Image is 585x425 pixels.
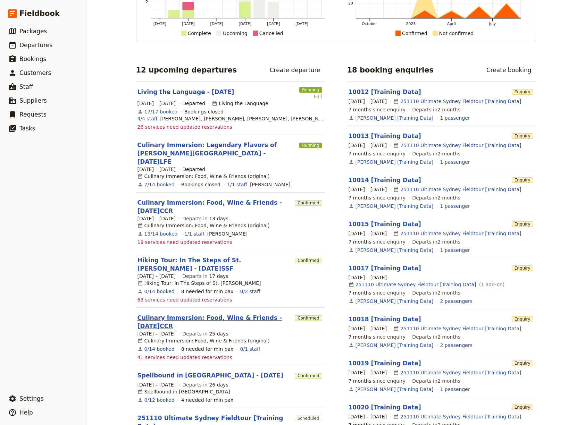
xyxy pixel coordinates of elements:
span: Fieldbook [19,8,60,19]
span: [DATE] – [DATE] [137,381,176,388]
span: Enquiry [512,405,533,410]
a: 10018 [Training Data] [349,316,421,323]
a: 10020 [Training Data] [349,404,421,411]
span: 7 months [349,334,371,340]
a: Culinary Immersion: Legendary Flavors of [PERSON_NAME][GEOGRAPHIC_DATA] - [DATE]LFE [137,141,297,166]
span: Suppliers [19,97,47,104]
span: Enquiry [512,89,533,95]
span: Staff [19,83,33,90]
a: [PERSON_NAME] [Training Data] [356,386,434,393]
span: 7 months [349,239,371,245]
span: [DATE] – [DATE] [349,142,387,149]
span: Departs in [182,215,228,222]
span: 7 months [349,290,371,296]
a: Create departure [265,64,325,76]
div: Departed [182,100,205,107]
span: [DATE] – [DATE] [349,274,387,281]
tspan: April [447,22,456,26]
span: Packages [19,28,47,35]
a: 251110 Ultimate Sydney Fieldtour [Training Data] [400,186,521,193]
a: 1/1 staff [184,230,204,237]
a: 0/2 staff [240,288,260,295]
span: Susy Patrito [250,181,290,188]
a: View the passengers for this booking [440,298,473,305]
tspan: [DATE] [295,22,308,26]
a: 10017 [Training Data] [349,265,421,272]
span: 7 months [349,195,371,201]
tspan: [DATE] [267,22,280,26]
div: Hiking Tour: In The Steps of St. [PERSON_NAME] [137,280,261,287]
span: Bookings [19,56,46,62]
span: Confirmed [295,315,322,321]
span: Departs in 2 months [412,289,460,296]
span: Enquiry [512,360,533,366]
tspan: October [361,22,377,26]
span: [DATE] – [DATE] [349,369,387,376]
a: 10013 [Training Data] [349,133,421,139]
span: Enquiry [512,265,533,271]
span: 63 services need updated reservations [137,296,232,303]
span: Susy Patrito [207,230,248,237]
div: 8 needed for min pax [181,346,234,352]
div: Bookings closed [181,181,220,188]
a: 10014 [Training Data] [349,177,421,184]
a: 10012 [Training Data] [349,88,421,95]
span: Departs in 2 months [412,150,460,157]
div: 4 needed for min pax [181,397,234,403]
a: Living the Language - [DATE] [137,88,234,96]
span: [DATE] – [DATE] [137,215,176,222]
span: 7 months [349,378,371,384]
span: 41 services need updated reservations [137,354,232,361]
tspan: [DATE] [210,22,223,26]
a: 10019 [Training Data] [349,360,421,367]
span: Customers [19,69,51,76]
span: since enquiry [349,150,406,157]
div: Culinary Immersion: Food, Wine & Friends (original) [137,222,270,229]
a: 251110 Ultimate Sydney Fieldtour [Training Data] [400,98,521,105]
span: Requests [19,111,47,118]
a: 251110 Ultimate Sydney Fieldtour [Training Data] [400,230,521,237]
div: Living the Language [212,100,268,107]
span: Departs in 2 months [412,106,460,113]
span: Departs in [182,273,228,280]
div: Culinary Immersion: Food, Wine & Friends (original) [137,337,270,344]
a: Culinary Immersion: Food, Wine & Friends - [DATE]CCR [137,314,292,330]
a: View the bookings for this departure [144,181,175,188]
span: Enquiry [512,221,533,227]
span: Departs in [182,381,228,388]
a: Spellbound in [GEOGRAPHIC_DATA] - [DATE] [137,371,283,380]
span: 19 services need updated reservations [137,239,232,246]
span: since enquiry [349,238,406,245]
a: Hiking Tour: In The Steps of St. [PERSON_NAME] - [DATE]SSF [137,256,292,273]
a: [PERSON_NAME] [Training Data] [356,159,434,165]
span: [DATE] – [DATE] [349,230,387,237]
a: View the passengers for this booking [440,114,470,121]
a: [PERSON_NAME] [Training Data] [356,298,434,305]
span: since enquiry [349,377,406,384]
div: Departed [182,166,205,173]
a: Create booking [482,64,536,76]
a: [PERSON_NAME] [Training Data] [356,114,434,121]
div: Spellbound in [GEOGRAPHIC_DATA] [137,388,230,395]
a: View the passengers for this booking [440,386,470,393]
span: Confirmed [295,373,322,379]
a: View the passengers for this booking [440,159,470,165]
a: 4/4 staff [137,115,158,122]
a: 10015 [Training Data] [349,221,421,228]
span: [DATE] – [DATE] [349,98,387,105]
span: Departs in 2 months [412,238,460,245]
a: [PERSON_NAME] [Training Data] [356,342,434,349]
span: since enquiry [349,289,406,296]
span: Departs in 2 months [412,333,460,340]
span: [DATE] – [DATE] [137,273,176,280]
span: [DATE] – [DATE] [137,166,176,173]
div: Not confirmed [439,29,474,37]
a: 0/1 staff [240,346,260,352]
tspan: [DATE] [153,22,166,26]
span: 7 months [349,107,371,112]
div: Culinary Immersion: Food, Wine & Friends (original) [137,173,270,180]
span: [DATE] – [DATE] [349,413,387,420]
div: Bookings closed [184,108,224,115]
span: since enquiry [349,194,406,201]
span: [DATE] – [DATE] [137,100,176,107]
